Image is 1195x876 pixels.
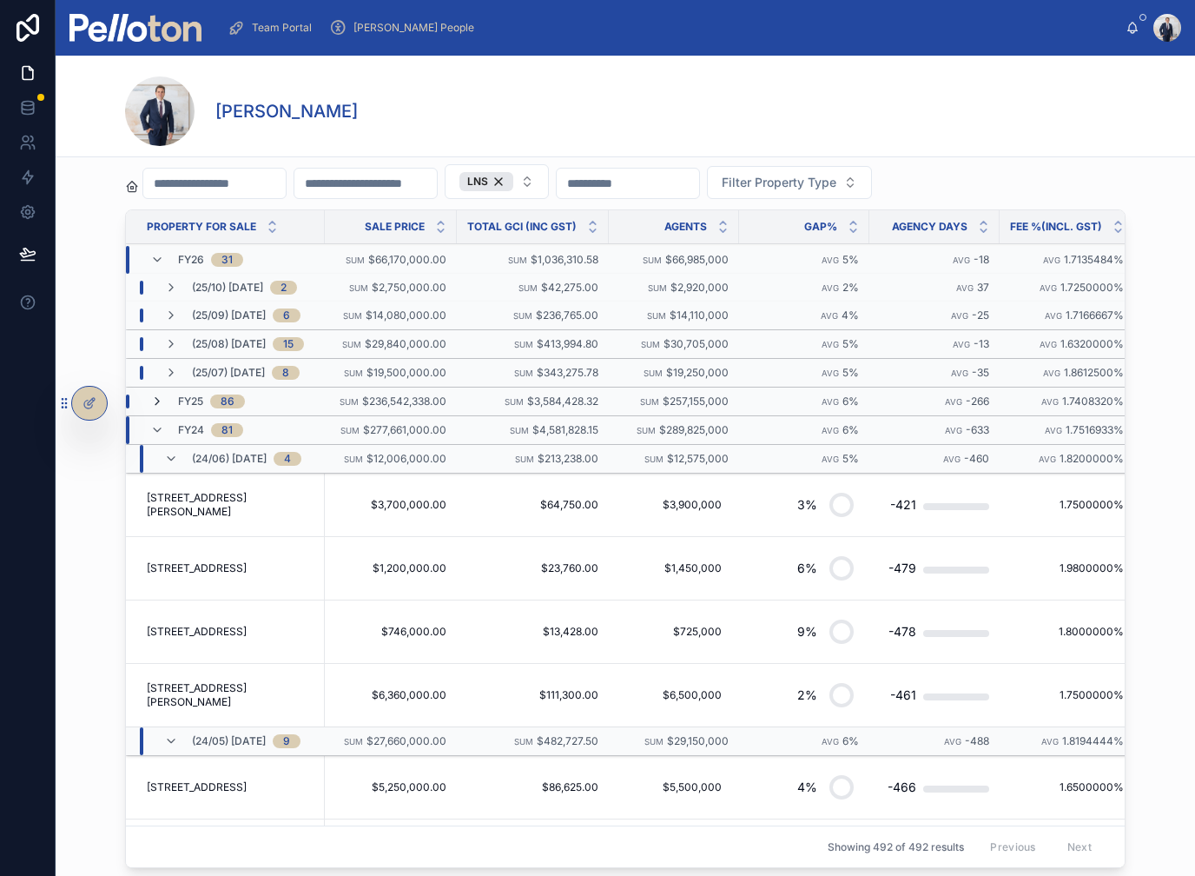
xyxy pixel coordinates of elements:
[797,614,817,649] div: 9%
[822,340,839,349] small: Avg
[619,681,729,709] a: $6,500,000
[366,366,446,379] span: $19,500,000.00
[944,737,961,747] small: Avg
[1010,625,1124,639] a: 1.8000000%
[641,340,660,349] small: Sum
[531,253,598,266] span: $1,036,310.58
[880,488,989,522] a: -421
[459,172,513,191] button: Unselect LNS
[842,452,859,465] span: 5%
[1043,368,1060,378] small: Avg
[538,452,598,465] span: $213,238.00
[822,426,839,435] small: Avg
[619,618,729,646] a: $725,000
[349,283,368,293] small: Sum
[1040,340,1057,349] small: Avg
[1041,737,1059,747] small: Avg
[797,488,817,522] div: 3%
[842,281,859,294] span: 2%
[335,688,446,702] span: $6,360,000.00
[804,220,837,234] span: GAP%
[340,397,359,407] small: Sum
[343,311,362,321] small: Sum
[363,423,446,436] span: $277,661,000.00
[648,283,667,293] small: Sum
[640,397,659,407] small: Sum
[619,773,729,801] a: $5,500,000
[943,455,961,464] small: Avg
[445,164,549,199] button: Select Button
[527,395,598,408] span: $3,584,428.32
[972,366,989,379] span: -35
[1060,337,1124,350] span: 1.6320000%
[192,452,267,466] span: (24/06) [DATE]
[467,780,598,794] span: $86,625.00
[541,281,598,294] span: $42,275.00
[951,368,968,378] small: Avg
[842,309,859,322] span: 4%
[221,423,233,437] div: 81
[335,561,446,575] a: $1,200,000.00
[467,625,598,639] a: $13,428.00
[513,311,532,321] small: Sum
[828,840,964,854] span: Showing 492 of 492 results
[365,220,425,234] span: Sale Price
[966,423,989,436] span: -633
[667,734,729,747] span: $29,150,000
[797,770,817,805] div: 4%
[346,255,365,265] small: Sum
[514,340,533,349] small: Sum
[1060,452,1124,465] span: 1.8200000%
[977,281,989,294] span: 37
[966,395,989,408] span: -266
[892,220,967,234] span: Agency Days
[178,395,203,408] span: FY25
[1041,397,1059,407] small: Avg
[964,452,989,465] span: -460
[178,253,204,267] span: FY26
[822,455,839,464] small: Avg
[663,395,729,408] span: $257,155,000
[283,734,290,748] div: 9
[147,625,314,639] a: [STREET_ADDRESS]
[192,366,265,380] span: (25/07) [DATE]
[797,678,817,713] div: 2%
[749,611,859,653] a: 9%
[626,561,722,575] span: $1,450,000
[953,255,970,265] small: Avg
[147,220,256,234] span: Property For Sale
[147,491,314,519] a: [STREET_ADDRESS][PERSON_NAME]
[821,311,838,321] small: Avg
[147,681,314,709] a: [STREET_ADDRESS][PERSON_NAME]
[1040,283,1057,293] small: Avg
[467,498,598,512] span: $64,750.00
[822,368,839,378] small: Avg
[147,561,247,575] span: [STREET_ADDRESS]
[890,488,916,522] div: -421
[626,498,722,512] span: $3,900,000
[965,734,989,747] span: -488
[366,734,446,747] span: $27,660,000.00
[221,253,233,267] div: 31
[822,283,839,293] small: Avg
[147,561,314,575] a: [STREET_ADDRESS]
[670,309,729,322] span: $14,110,000
[842,253,859,266] span: 5%
[508,255,527,265] small: Sum
[890,678,916,713] div: -461
[974,337,989,350] span: -13
[215,99,358,123] h1: [PERSON_NAME]
[366,452,446,465] span: $12,006,000.00
[1062,395,1124,408] span: 1.7408320%
[1039,455,1056,464] small: Avg
[221,395,234,408] div: 86
[518,283,538,293] small: Sum
[366,309,446,322] span: $14,080,000.00
[822,397,839,407] small: Avg
[974,253,989,266] span: -18
[643,255,662,265] small: Sum
[647,311,666,321] small: Sum
[626,688,722,702] span: $6,500,000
